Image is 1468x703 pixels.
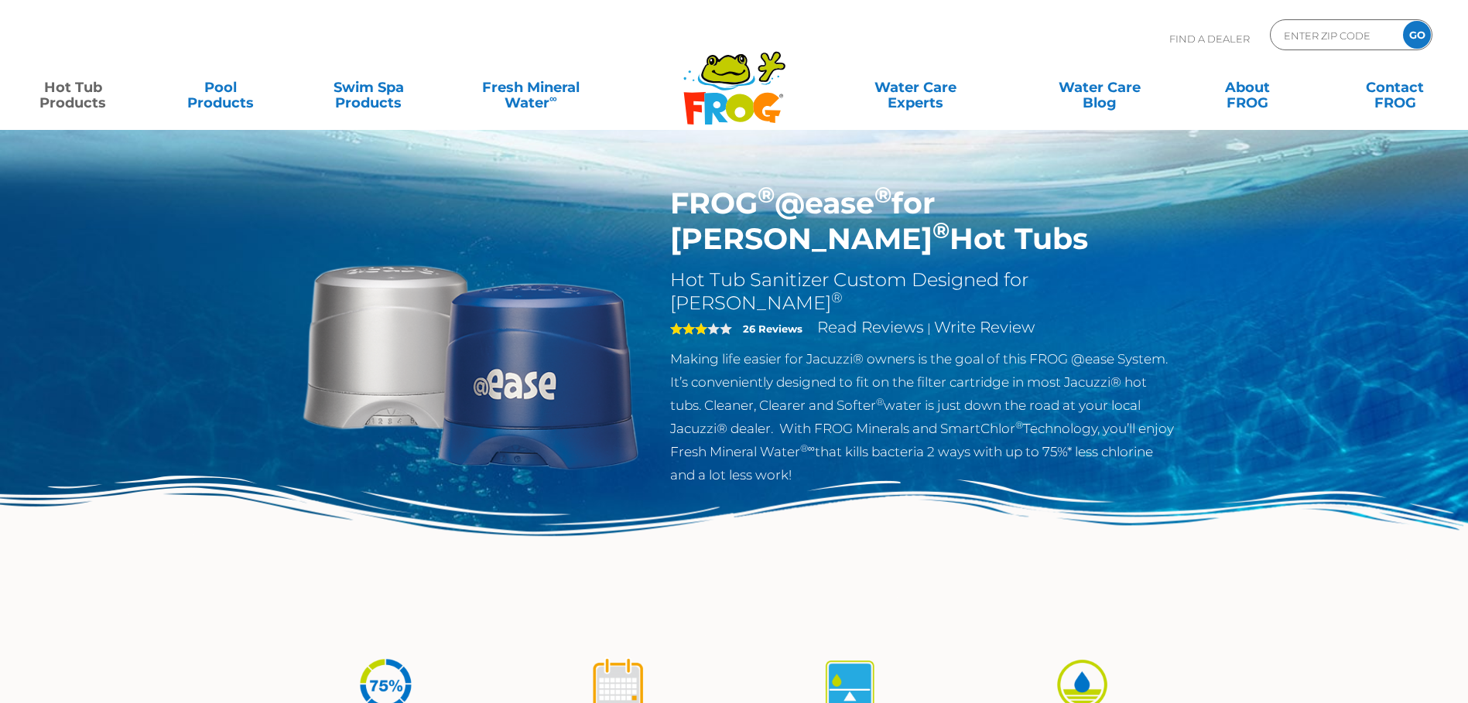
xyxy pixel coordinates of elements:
[670,322,707,335] span: 3
[927,321,931,336] span: |
[876,396,884,408] sup: ®
[934,318,1035,336] a: Write Review
[800,442,815,454] sup: ®∞
[15,72,131,103] a: Hot TubProducts
[823,72,1009,103] a: Water CareExperts
[459,72,603,103] a: Fresh MineralWater∞
[670,186,1175,257] h1: FROG @ease for [PERSON_NAME] Hot Tubs
[311,72,426,103] a: Swim SpaProducts
[670,347,1175,486] p: Making life easier for Jacuzzi® owners is the goal of this FROG @ease System. It’s conveniently d...
[293,186,648,540] img: Sundance-cartridges-2.png
[743,322,802,335] strong: 26 Reviews
[675,31,794,125] img: Frog Products Logo
[1169,19,1250,58] p: Find A Dealer
[1015,419,1023,431] sup: ®
[549,92,557,104] sup: ∞
[1403,21,1431,49] input: GO
[817,318,924,336] a: Read Reviews
[1189,72,1305,103] a: AboutFROG
[932,217,950,244] sup: ®
[163,72,279,103] a: PoolProducts
[758,181,775,208] sup: ®
[874,181,891,208] sup: ®
[670,268,1175,315] h2: Hot Tub Sanitizer Custom Designed for [PERSON_NAME]
[831,289,843,306] sup: ®
[1042,72,1157,103] a: Water CareBlog
[1337,72,1453,103] a: ContactFROG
